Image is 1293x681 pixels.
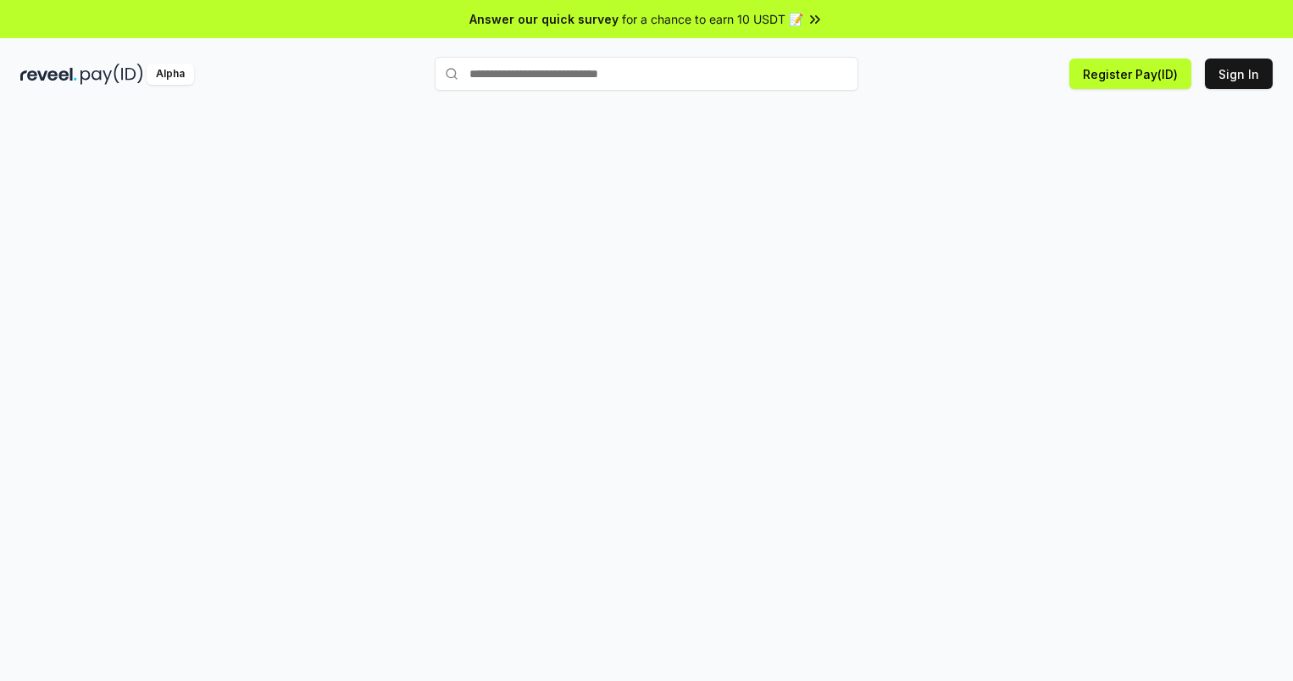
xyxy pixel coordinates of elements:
[1205,59,1273,89] button: Sign In
[622,10,803,28] span: for a chance to earn 10 USDT 📝
[469,10,619,28] span: Answer our quick survey
[80,64,143,85] img: pay_id
[1069,59,1191,89] button: Register Pay(ID)
[147,64,194,85] div: Alpha
[20,64,77,85] img: reveel_dark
